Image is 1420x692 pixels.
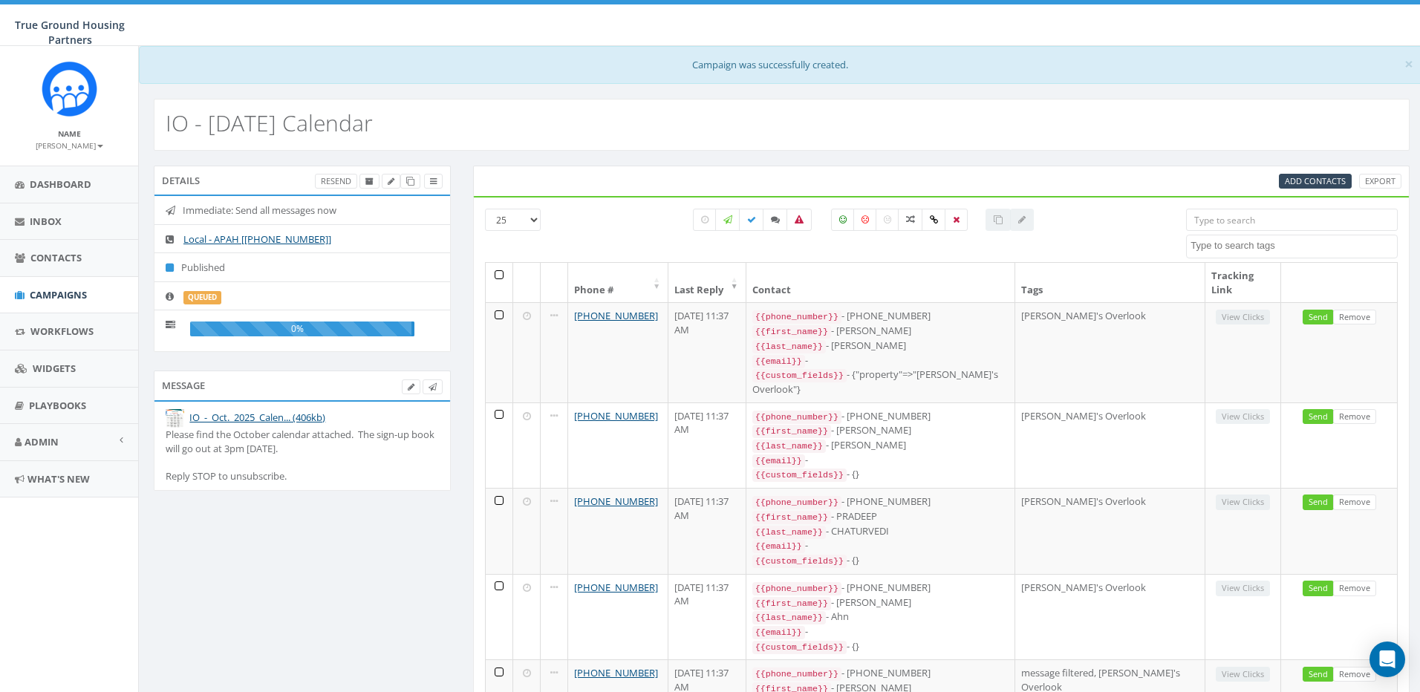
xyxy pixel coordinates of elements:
[715,209,740,231] label: Sending
[33,362,76,375] span: Widgets
[58,128,81,139] small: Name
[388,175,394,186] span: Edit Campaign Title
[574,494,658,508] a: [PHONE_NUMBER]
[752,511,831,524] code: {{first_name}}
[154,252,450,282] li: Published
[568,263,668,302] th: Phone #: activate to sort column ascending
[752,438,1009,453] div: - [PERSON_NAME]
[752,538,1009,553] div: -
[574,581,658,594] a: [PHONE_NUMBER]
[15,18,125,47] span: True Ground Housing Partners
[574,666,658,679] a: [PHONE_NUMBER]
[1333,310,1376,325] a: Remove
[752,524,1009,539] div: - CHATURVEDI
[1191,239,1397,252] textarea: Search
[752,423,1009,438] div: - [PERSON_NAME]
[30,215,62,228] span: Inbox
[668,302,746,402] td: [DATE] 11:37 AM
[1015,402,1205,489] td: [PERSON_NAME]'s Overlook
[36,140,103,151] small: [PERSON_NAME]
[1303,667,1334,682] a: Send
[752,411,841,424] code: {{phone_number}}
[30,177,91,191] span: Dashboard
[1404,53,1413,74] span: ×
[752,368,1009,396] div: - {"property"=>"[PERSON_NAME]'s Overlook"}
[315,174,357,189] a: Resend
[752,355,805,368] code: {{email}}
[30,324,94,338] span: Workflows
[752,540,805,553] code: {{email}}
[752,324,1009,339] div: - [PERSON_NAME]
[30,251,82,264] span: Contacts
[752,409,1009,424] div: - [PHONE_NUMBER]
[668,488,746,574] td: [DATE] 11:37 AM
[365,175,374,186] span: Archive Campaign
[752,453,1009,468] div: -
[1333,494,1376,510] a: Remove
[898,209,923,231] label: Mixed
[189,411,325,424] a: IO_-_Oct._2025_Calen... (406kb)
[739,209,764,231] label: Delivered
[42,61,97,117] img: Rally_Corp_Logo_1.png
[1285,175,1346,186] span: Add Contacts
[752,340,826,353] code: {{last_name}}
[29,399,86,412] span: Playbooks
[1303,581,1334,596] a: Send
[763,209,788,231] label: Replied
[752,666,1009,681] div: - [PHONE_NUMBER]
[752,309,1009,324] div: - [PHONE_NUMBER]
[408,381,414,392] span: Edit Campaign Body
[752,595,1009,610] div: - [PERSON_NAME]
[27,472,90,486] span: What's New
[752,626,805,639] code: {{email}}
[752,425,831,438] code: {{first_name}}
[945,209,968,231] label: Removed
[752,325,831,339] code: {{first_name}}
[853,209,877,231] label: Negative
[1303,494,1334,510] a: Send
[1333,409,1376,425] a: Remove
[752,310,841,324] code: {{phone_number}}
[1015,488,1205,574] td: [PERSON_NAME]'s Overlook
[752,339,1009,353] div: - [PERSON_NAME]
[1359,174,1401,189] a: Export
[831,209,855,231] label: Positive
[752,467,1009,482] div: - {}
[693,209,717,231] label: Pending
[1333,667,1376,682] a: Remove
[1404,56,1413,72] button: Close
[752,597,831,610] code: {{first_name}}
[752,610,1009,624] div: - Ahn
[190,321,414,336] div: 0%
[752,509,1009,524] div: - PRADEEP
[1015,302,1205,402] td: [PERSON_NAME]'s Overlook
[752,494,1009,509] div: - [PHONE_NUMBER]
[30,288,87,301] span: Campaigns
[406,175,414,186] span: Clone Campaign
[166,206,183,215] i: Immediate: Send all messages now
[574,309,658,322] a: [PHONE_NUMBER]
[922,209,946,231] label: Link Clicked
[166,263,181,272] i: Published
[752,469,847,482] code: {{custom_fields}}
[1285,175,1346,186] span: CSV files only
[752,454,805,468] code: {{email}}
[752,496,841,509] code: {{phone_number}}
[1186,209,1398,231] input: Type to search
[752,624,1009,639] div: -
[752,369,847,382] code: {{custom_fields}}
[154,371,451,400] div: Message
[752,353,1009,368] div: -
[876,209,899,231] label: Neutral
[752,440,826,453] code: {{last_name}}
[752,526,826,539] code: {{last_name}}
[746,263,1015,302] th: Contact
[1369,642,1405,677] div: Open Intercom Messenger
[752,641,847,654] code: {{custom_fields}}
[36,138,103,151] a: [PERSON_NAME]
[429,381,437,392] span: Send Test Message
[166,428,439,483] div: Please find the October calendar attached. The sign-up book will go out at 3pm [DATE]. Reply STOP...
[1303,310,1334,325] a: Send
[668,263,746,302] th: Last Reply: activate to sort column ascending
[574,409,658,422] a: [PHONE_NUMBER]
